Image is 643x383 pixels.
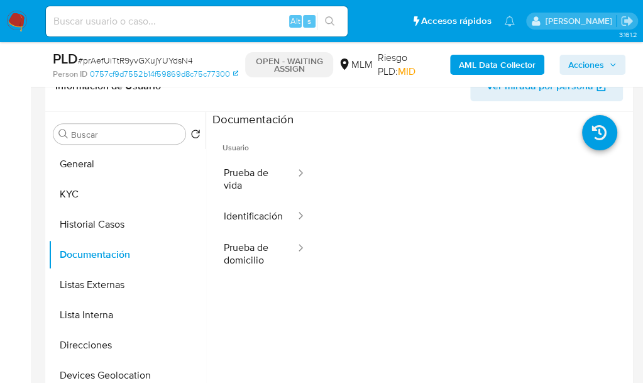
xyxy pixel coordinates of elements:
[55,80,161,92] h1: Información de Usuario
[48,300,206,330] button: Lista Interna
[48,240,206,270] button: Documentación
[504,16,515,26] a: Notificaciones
[618,30,637,40] span: 3.161.2
[48,179,206,209] button: KYC
[245,52,333,77] p: OPEN - WAITING ASSIGN
[338,58,372,72] div: MLM
[459,55,536,75] b: AML Data Collector
[48,149,206,179] button: General
[545,15,616,27] p: loui.hernandezrodriguez@mercadolibre.com.mx
[53,48,78,69] b: PLD
[46,13,348,30] input: Buscar usuario o caso...
[48,209,206,240] button: Historial Casos
[58,129,69,139] button: Buscar
[78,54,193,67] span: # prAefUiTtR9yvGXujYUYdsN4
[71,129,180,140] input: Buscar
[90,69,238,80] a: 0757cf9d7552b14f59869d8c75c77300
[53,69,87,80] b: Person ID
[48,270,206,300] button: Listas Externas
[397,64,415,79] span: MID
[559,55,625,75] button: Acciones
[421,14,492,28] span: Accesos rápidos
[620,14,634,28] a: Salir
[190,129,201,143] button: Volver al orden por defecto
[450,55,544,75] button: AML Data Collector
[307,15,311,27] span: s
[290,15,300,27] span: Alt
[48,330,206,360] button: Direcciones
[568,55,604,75] span: Acciones
[377,51,432,78] span: Riesgo PLD:
[317,13,343,30] button: search-icon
